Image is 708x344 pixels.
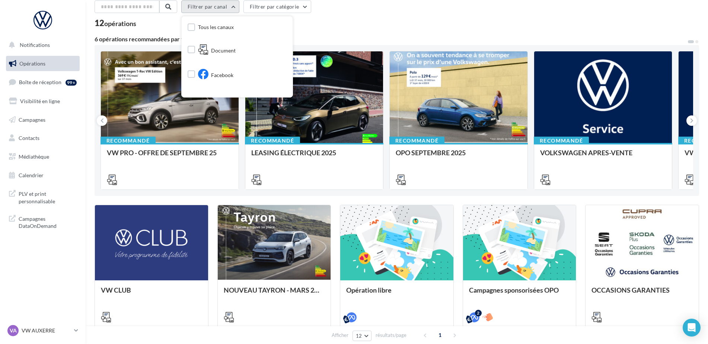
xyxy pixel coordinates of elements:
[4,74,81,90] a: Boîte de réception99+
[211,47,236,54] span: Document
[475,310,482,316] div: 2
[19,214,77,230] span: Campagnes DataOnDemand
[534,137,589,145] div: Recommandé
[107,149,233,164] div: VW PRO - OFFRE DE SEPTEMBRE 25
[224,286,325,301] div: NOUVEAU TAYRON - MARS 2025
[181,0,239,13] button: Filtrer par canal
[396,149,522,164] div: OPO SEPTEMBRE 2025
[4,37,78,53] button: Notifications
[353,331,371,341] button: 12
[101,137,156,145] div: Recommandé
[346,286,447,301] div: Opération libre
[4,130,81,146] a: Contacts
[4,93,81,109] a: Visibilité en ligne
[540,149,666,164] div: VOLKSWAGEN APRES-VENTE
[683,319,701,337] div: Open Intercom Messenger
[19,135,39,141] span: Contacts
[104,20,136,27] div: opérations
[95,36,687,42] div: 6 opérations recommandées par votre enseigne
[591,286,693,301] div: OCCASIONS GARANTIES
[6,324,80,338] a: VA VW AUXERRE
[19,172,44,178] span: Calendrier
[4,211,81,233] a: Campagnes DataOnDemand
[243,0,311,13] button: Filtrer par catégorie
[20,98,60,104] span: Visibilité en ligne
[19,189,77,205] span: PLV et print personnalisable
[22,327,71,334] p: VW AUXERRE
[10,327,17,334] span: VA
[356,333,362,339] span: 12
[469,286,570,301] div: Campagnes sponsorisées OPO
[66,80,77,86] div: 99+
[211,71,233,79] span: Facebook
[95,19,136,27] div: 12
[376,332,406,339] span: résultats/page
[20,42,50,48] span: Notifications
[19,79,61,85] span: Boîte de réception
[4,186,81,208] a: PLV et print personnalisable
[19,60,45,67] span: Opérations
[198,24,234,30] span: Tous les canaux
[434,329,446,341] span: 1
[4,149,81,165] a: Médiathèque
[245,137,300,145] div: Recommandé
[251,149,377,164] div: LEASING ÉLECTRIQUE 2025
[4,112,81,128] a: Campagnes
[4,56,81,71] a: Opérations
[19,116,45,122] span: Campagnes
[389,137,444,145] div: Recommandé
[4,168,81,183] a: Calendrier
[19,153,49,160] span: Médiathèque
[332,332,348,339] span: Afficher
[101,286,202,301] div: VW CLUB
